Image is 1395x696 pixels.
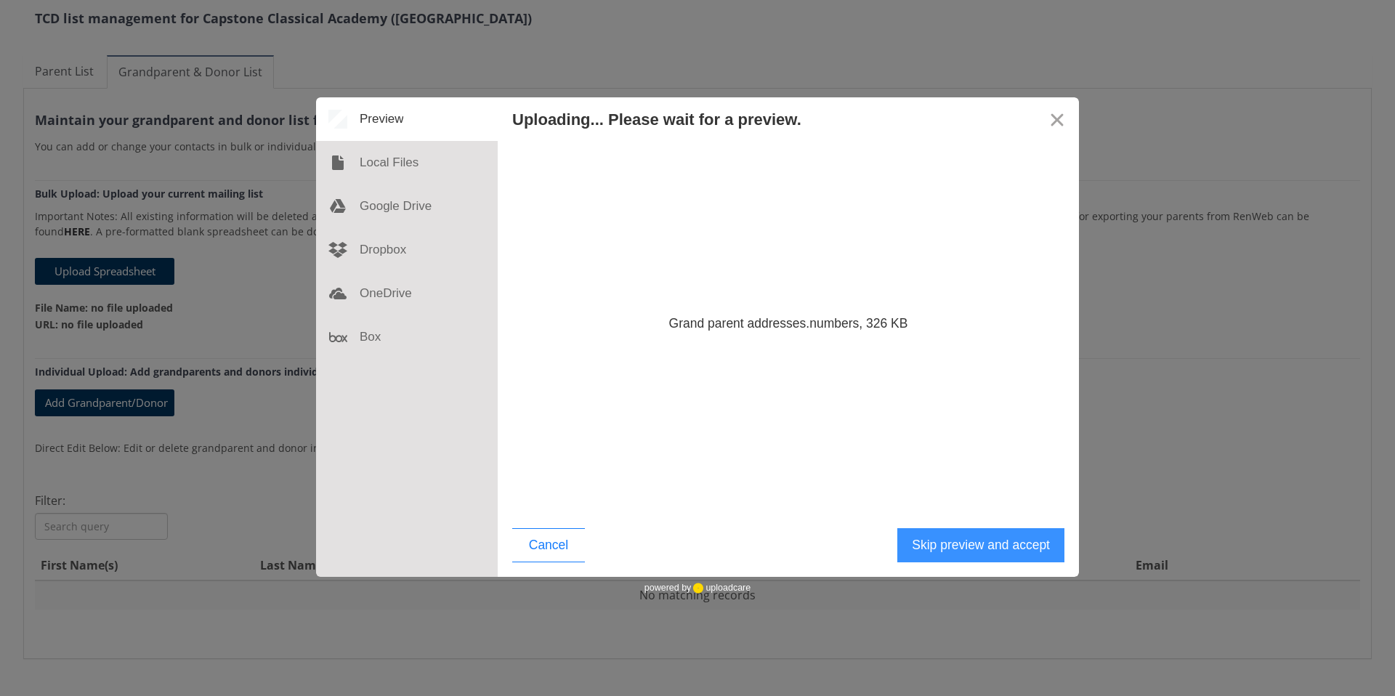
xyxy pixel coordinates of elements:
[316,315,498,359] div: Box
[512,528,585,562] button: Cancel
[316,272,498,315] div: OneDrive
[644,577,751,599] div: powered by
[669,315,908,333] div: Grand parent addresses.numbers, 326 KB
[691,583,751,594] a: uploadcare
[897,528,1064,562] button: Skip preview and accept
[512,110,801,129] div: Uploading... Please wait for a preview.
[316,97,498,141] div: Preview
[316,228,498,272] div: Dropbox
[1035,97,1079,141] button: Close
[316,185,498,228] div: Google Drive
[316,141,498,185] div: Local Files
